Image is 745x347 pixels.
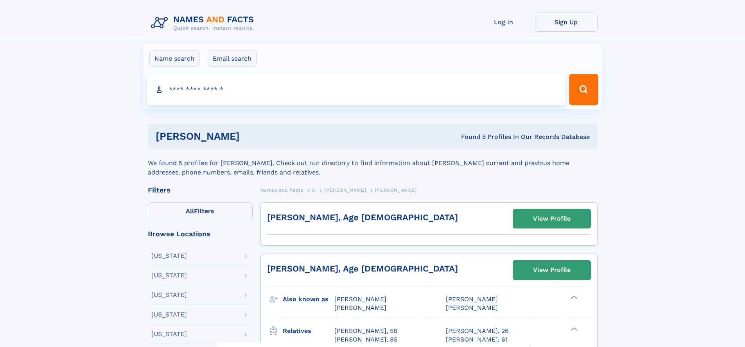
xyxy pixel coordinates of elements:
span: [PERSON_NAME] [334,304,386,311]
label: Filters [148,202,253,221]
h3: Also known as [283,293,334,306]
div: [US_STATE] [151,311,187,318]
div: View Profile [533,210,571,228]
div: ❯ [569,326,578,331]
input: search input [147,74,566,105]
label: Name search [149,50,199,67]
label: Email search [208,50,257,67]
div: [US_STATE] [151,292,187,298]
span: [PERSON_NAME] [446,304,498,311]
div: [US_STATE] [151,272,187,279]
span: [PERSON_NAME] [446,295,498,303]
a: [PERSON_NAME], 26 [446,327,509,335]
span: All [186,207,194,215]
a: [PERSON_NAME], Age [DEMOGRAPHIC_DATA] [267,264,458,273]
a: C [312,185,316,195]
a: [PERSON_NAME], 85 [334,335,397,344]
a: [PERSON_NAME], 58 [334,327,397,335]
div: Browse Locations [148,230,253,237]
h1: [PERSON_NAME] [156,131,350,141]
a: [PERSON_NAME], 61 [446,335,508,344]
span: [PERSON_NAME] [375,187,417,193]
div: [US_STATE] [151,331,187,337]
img: Logo Names and Facts [148,13,260,34]
a: View Profile [513,261,591,279]
span: [PERSON_NAME] [334,295,386,303]
span: C [312,187,316,193]
div: View Profile [533,261,571,279]
button: Search Button [569,74,598,105]
h3: Relatives [283,324,334,338]
div: We found 5 profiles for [PERSON_NAME]. Check out our directory to find information about [PERSON_... [148,149,598,177]
span: [PERSON_NAME] [324,187,366,193]
a: Log In [472,13,535,32]
div: Filters [148,187,253,194]
a: View Profile [513,209,591,228]
a: Sign Up [535,13,598,32]
div: Found 5 Profiles In Our Records Database [350,133,590,141]
a: [PERSON_NAME] [324,185,366,195]
div: ❯ [569,295,578,300]
a: Names and Facts [260,185,303,195]
div: [US_STATE] [151,253,187,259]
a: [PERSON_NAME], Age [DEMOGRAPHIC_DATA] [267,212,458,222]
